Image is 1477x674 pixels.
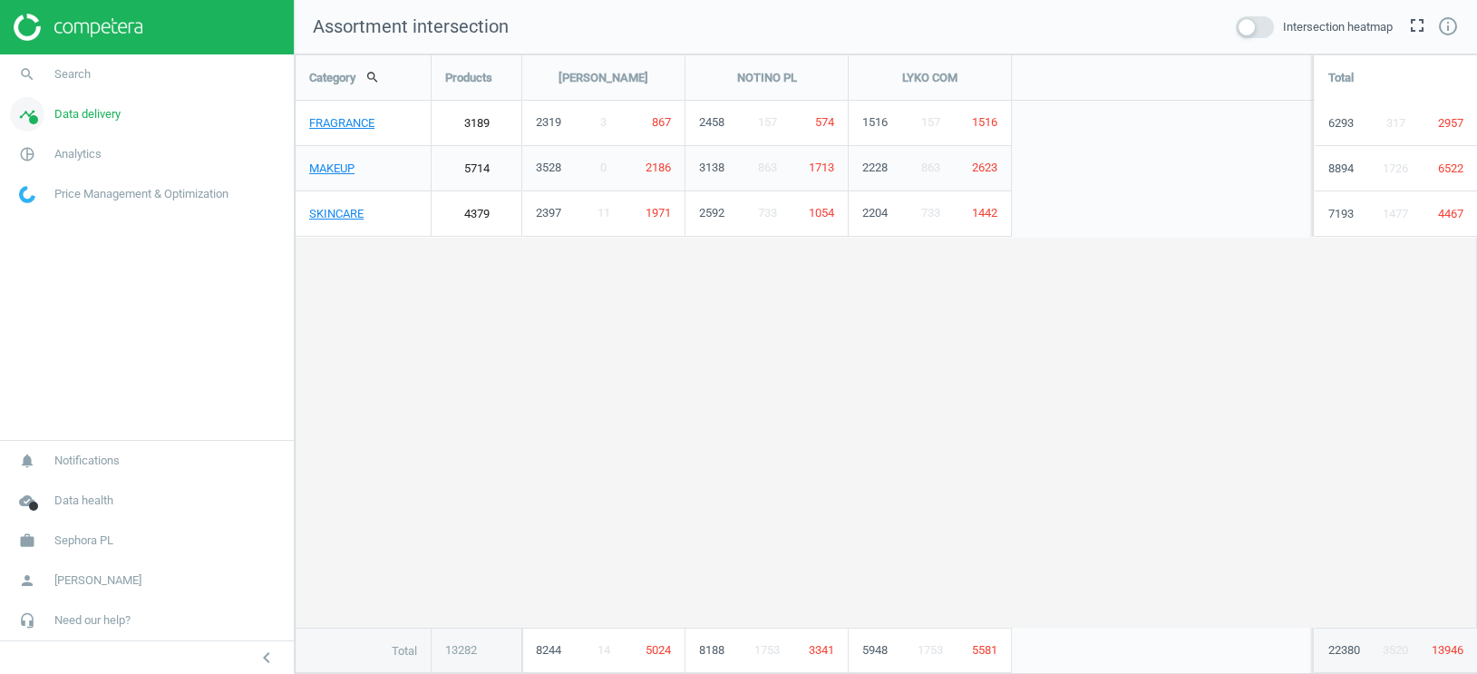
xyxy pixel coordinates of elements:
[10,484,44,518] i: cloud_done
[699,161,724,174] span: 3138
[14,14,142,41] img: ajHJNr6hYgQAAAAASUVORK5CYII=
[1328,642,1360,659] span: 22380
[699,642,724,659] span: 8188
[54,186,228,202] span: Price Management & Optimization
[598,642,610,659] span: 14
[758,115,777,129] span: 157
[1383,642,1408,659] span: 3520
[862,115,888,129] span: 1516
[296,629,431,674] div: Total
[758,206,777,220] span: 733
[296,146,431,191] a: MAKEUP
[432,55,521,101] div: Products
[1437,15,1459,37] i: info_outline
[1438,115,1463,132] span: 2957
[54,493,113,509] span: Data health
[972,161,997,174] span: 2623
[699,115,724,129] span: 2458
[296,101,431,146] a: FRAGRANCE
[54,146,102,162] span: Analytics
[1406,15,1428,36] i: fullscreen
[758,161,777,174] span: 863
[972,642,997,659] span: 5581
[972,115,997,129] span: 1516
[256,647,277,669] i: chevron_left
[536,161,561,174] span: 3528
[921,161,940,174] span: 863
[809,206,834,220] span: 1054
[1438,206,1463,222] span: 4467
[862,206,888,220] span: 2204
[809,642,834,659] span: 3341
[10,444,44,478] i: notifications
[536,115,561,129] span: 2319
[10,137,44,171] i: pie_chart_outlined
[432,101,521,146] a: 3189
[972,206,997,220] span: 1442
[652,115,671,129] span: 867
[10,57,44,92] i: search
[1328,115,1354,132] span: 6293
[54,453,120,469] span: Notifications
[1315,55,1477,101] div: Total
[522,55,685,101] div: [PERSON_NAME]
[536,642,561,659] span: 8244
[815,115,834,129] span: 574
[918,642,943,659] span: 1753
[54,612,131,629] span: Need our help?
[19,186,35,203] img: wGWNvw8QSZomAAAAABJRU5ErkJggg==
[54,66,91,83] span: Search
[699,206,724,220] span: 2592
[646,642,671,659] span: 5024
[809,161,834,174] span: 1713
[10,563,44,598] i: person
[432,191,521,237] a: 4379
[1383,206,1408,222] span: 1477
[597,206,609,220] span: 11
[313,15,509,37] span: Assortment intersection
[54,106,121,122] span: Data delivery
[646,161,671,174] span: 2186
[10,523,44,558] i: work
[1328,161,1354,177] span: 8894
[1438,161,1463,177] span: 6522
[862,161,888,174] span: 2228
[244,646,289,669] button: chevron_left
[862,642,888,659] span: 5948
[849,55,1011,101] div: LYKO COM
[1386,115,1405,132] span: 317
[54,532,113,549] span: Sephora PL
[1437,15,1459,39] a: info_outline
[54,572,141,589] span: [PERSON_NAME]
[296,55,431,100] div: Category
[1432,642,1463,659] span: 13946
[921,206,940,220] span: 733
[600,161,607,174] span: 0
[1383,161,1408,177] span: 1726
[685,55,848,101] div: NOTINO PL
[754,642,780,659] span: 1753
[1283,19,1393,35] span: Intersection heatmap
[355,62,390,93] button: search
[646,206,671,220] span: 1971
[921,115,940,129] span: 157
[10,603,44,638] i: headset_mic
[1328,206,1354,222] span: 7193
[600,115,607,129] span: 3
[432,146,521,191] a: 5714
[10,97,44,132] i: timeline
[432,629,521,672] div: 13282
[296,191,431,237] a: SKINCARE
[536,206,561,220] span: 2397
